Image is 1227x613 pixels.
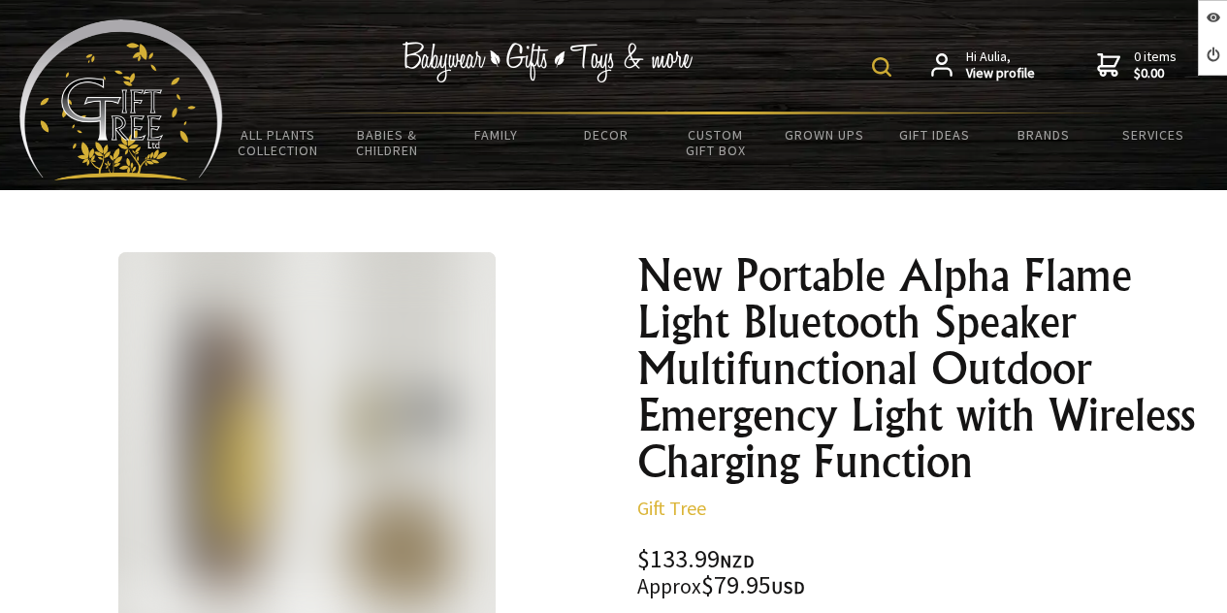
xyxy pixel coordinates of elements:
h1: New Portable Alpha Flame Light Bluetooth Speaker Multifunctional Outdoor Emergency Light with Wir... [637,252,1204,485]
img: Babyware - Gifts - Toys and more... [19,19,223,180]
img: product search [872,57,891,77]
a: Gift Tree [637,496,706,520]
a: Decor [551,114,661,155]
div: $133.99 $79.95 [637,547,1204,599]
span: 0 items [1134,48,1177,82]
img: Babywear - Gifts - Toys & more [403,42,694,82]
a: 0 items$0.00 [1097,48,1177,82]
a: Services [1098,114,1208,155]
a: All Plants Collection [223,114,333,171]
strong: View profile [966,65,1035,82]
a: Gift Ideas [880,114,989,155]
a: Brands [988,114,1098,155]
small: Approx [637,573,701,599]
span: NZD [720,550,755,572]
strong: $0.00 [1134,65,1177,82]
a: Babies & Children [333,114,442,171]
span: Hi Aulia, [966,48,1035,82]
a: Family [442,114,552,155]
span: USD [771,576,805,598]
a: Custom Gift Box [661,114,770,171]
a: Hi Aulia,View profile [931,48,1035,82]
a: Grown Ups [770,114,880,155]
